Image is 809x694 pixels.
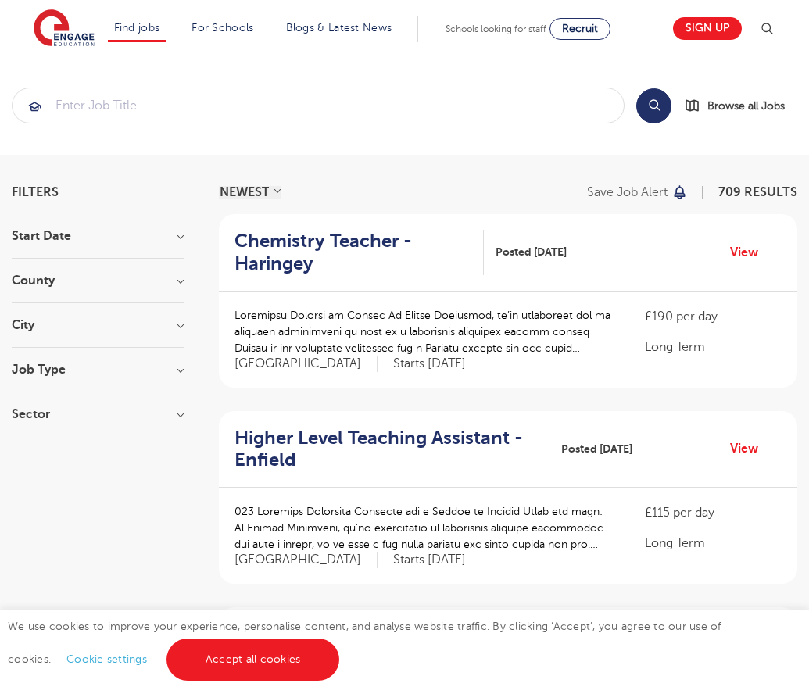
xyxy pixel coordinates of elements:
a: View [730,438,770,459]
a: Higher Level Teaching Assistant - Enfield [234,427,549,472]
h3: Job Type [12,363,184,376]
a: Blogs & Latest News [286,22,392,34]
p: Starts [DATE] [393,356,466,372]
p: £115 per day [645,503,782,522]
span: [GEOGRAPHIC_DATA] [234,552,378,568]
img: Engage Education [34,9,95,48]
h2: Higher Level Teaching Assistant - Enfield [234,427,537,472]
h3: Sector [12,408,184,420]
span: 709 RESULTS [718,185,797,199]
input: Submit [13,88,624,123]
h3: County [12,274,184,287]
a: Chemistry Teacher - Haringey [234,230,484,275]
span: Posted [DATE] [561,441,632,457]
p: 023 Loremips Dolorsita Consecte adi e Seddoe te Incidid Utlab etd magn: Al Enimad Minimveni, qu’n... [234,503,614,553]
div: Submit [12,88,625,123]
span: Posted [DATE] [496,244,567,260]
button: Save job alert [587,186,688,199]
p: Long Term [645,338,782,356]
button: Search [636,88,671,123]
a: Cookie settings [66,653,147,665]
p: Starts [DATE] [393,552,466,568]
a: Accept all cookies [166,639,340,681]
p: Save job alert [587,186,668,199]
p: Long Term [645,534,782,553]
span: Schools looking for staff [446,23,546,34]
p: Loremipsu Dolorsi am Consec Ad Elitse Doeiusmod, te’in utlaboreet dol ma aliquaen adminimveni qu ... [234,307,614,356]
h3: Start Date [12,230,184,242]
span: We use cookies to improve your experience, personalise content, and analyse website traffic. By c... [8,621,721,665]
span: Filters [12,186,59,199]
a: Browse all Jobs [684,97,797,115]
a: Sign up [673,17,742,40]
a: View [730,242,770,263]
span: Recruit [562,23,598,34]
a: For Schools [192,22,253,34]
span: Browse all Jobs [707,97,785,115]
a: Recruit [549,18,610,40]
a: Find jobs [114,22,160,34]
h3: City [12,319,184,331]
p: £190 per day [645,307,782,326]
h2: Chemistry Teacher - Haringey [234,230,471,275]
span: [GEOGRAPHIC_DATA] [234,356,378,372]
